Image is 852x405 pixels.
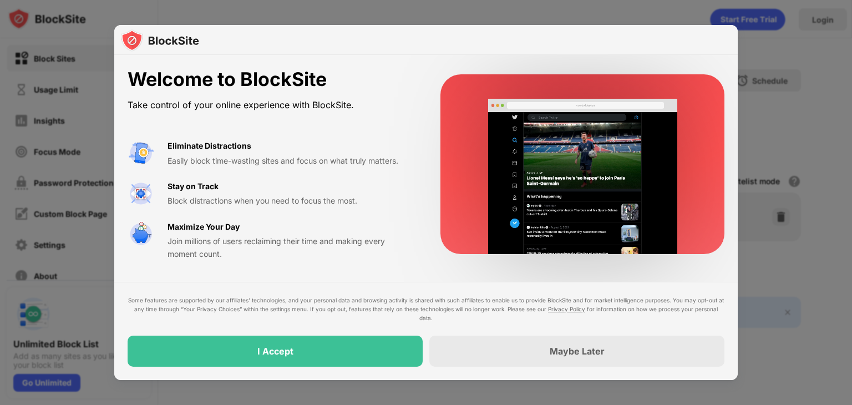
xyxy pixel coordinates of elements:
div: Eliminate Distractions [168,140,251,152]
div: I Accept [257,346,293,357]
div: Block distractions when you need to focus the most. [168,195,414,207]
div: Join millions of users reclaiming their time and making every moment count. [168,235,414,260]
div: Stay on Track [168,180,219,193]
div: Maximize Your Day [168,221,240,233]
div: Welcome to BlockSite [128,68,414,91]
div: Some features are supported by our affiliates’ technologies, and your personal data and browsing ... [128,296,724,322]
img: value-focus.svg [128,180,154,207]
img: value-avoid-distractions.svg [128,140,154,166]
div: Easily block time-wasting sites and focus on what truly matters. [168,155,414,167]
a: Privacy Policy [548,306,585,312]
div: Maybe Later [550,346,605,357]
div: Take control of your online experience with BlockSite. [128,97,414,113]
img: value-safe-time.svg [128,221,154,247]
img: logo-blocksite.svg [121,29,199,52]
